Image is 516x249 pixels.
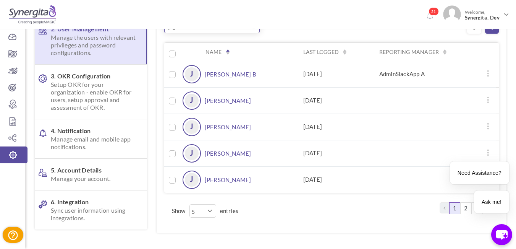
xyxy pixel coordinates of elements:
td: [DATE] [298,87,374,114]
span: Synergita_ Dev [465,15,501,21]
td: AdminSlackApp A [374,61,496,87]
span: Sync user information using integrations. [51,207,137,222]
label: Last logged [303,48,339,56]
a: Photo Welcome,Synergita_ Dev [440,2,512,24]
th: Reporting Manager: activate to sort column ascending [374,42,496,61]
th: Last logged: activate to sort column ascending [298,42,374,61]
a: Jagadeeswaran B [205,144,251,163]
span: Setup OKR for your organization - enable OKR for users, setup approval and assessment of OKR. [51,81,137,111]
a: J [184,119,199,135]
span: 21 [429,7,439,16]
a: Jagadeeswaran B [205,91,251,110]
a: J [184,67,199,82]
a: J [184,93,199,108]
span: Manage the users with relevant privileges and password configurations. [51,34,137,57]
span: Manage your account. [51,175,137,182]
label: Show entries [172,204,238,218]
span: 4. Notification [51,127,137,151]
select: Showentries [189,204,216,218]
div: Ask me! [474,190,509,213]
a: Jagadeeswaran B [205,118,251,136]
span: Welcome, [461,5,503,24]
a: J [184,146,199,161]
button: chat-button [491,224,512,245]
span: 6. Integration [51,198,137,222]
div: Need Assistance? [450,161,509,184]
span: 3. OKR Configuration [51,72,137,111]
label: Name [205,48,222,56]
a: J [184,172,199,187]
th: Name: activate to sort column descending [177,42,298,61]
img: Logo [9,5,56,24]
td: [DATE] [298,114,374,140]
a: Notifications [424,10,436,22]
a: Jagadeeswaran B [205,171,251,189]
span: 2. User Management [51,25,137,57]
span: Manage email and mobile app notifications. [51,135,137,151]
td: [DATE] [298,140,374,166]
span: 5. Account Details [51,166,137,182]
a: Jagadeesh B [205,65,256,83]
td: [DATE] [298,61,374,87]
label: Reporting Manager [379,48,439,56]
td: [DATE] [298,166,374,193]
a: 6. IntegrationSync user information using integrations. [35,190,147,229]
img: Photo [443,5,461,23]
